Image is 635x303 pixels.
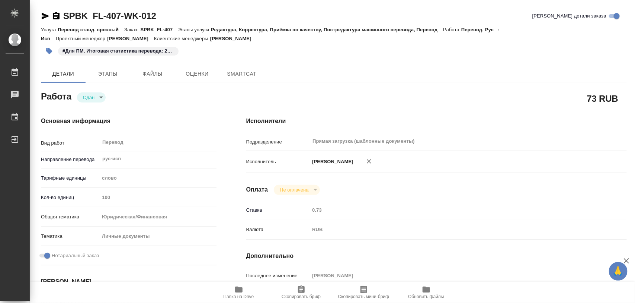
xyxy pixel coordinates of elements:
p: Вид работ [41,139,99,147]
button: Скопировать ссылку для ЯМессенджера [41,12,50,20]
button: Сдан [81,94,97,101]
p: Кол-во единиц [41,194,99,201]
p: [PERSON_NAME] [210,36,257,41]
span: Скопировать бриф [282,294,321,299]
h2: 73 RUB [587,92,618,105]
span: Детали [45,69,81,79]
p: Заказ: [124,27,140,32]
input: Пустое поле [99,192,216,203]
p: Редактура, Корректура, Приёмка по качеству, Постредактура машинного перевода, Перевод [211,27,443,32]
p: Валюта [246,226,310,233]
span: Нотариальный заказ [52,252,99,259]
p: Этапы услуги [178,27,211,32]
h4: Основная информация [41,117,217,126]
h2: Работа [41,89,71,102]
h4: Исполнители [246,117,627,126]
p: Направление перевода [41,156,99,163]
p: #Для ПМ. Итоговая статистика перевода: 200 слов. [62,47,174,55]
div: слово [99,172,216,184]
div: Сдан [77,92,106,102]
span: Файлы [135,69,170,79]
p: [PERSON_NAME] [310,158,353,165]
button: Удалить исполнителя [361,153,377,170]
button: Папка на Drive [208,282,270,303]
a: SPBK_FL-407-WK-012 [63,11,156,21]
span: Для ПМ. Итоговая статистика перевода: 200 слов. [57,47,179,54]
p: Последнее изменение [246,272,310,280]
p: [PERSON_NAME] [107,36,154,41]
input: Пустое поле [310,270,595,281]
p: SPBK_FL-407 [141,27,179,32]
button: Обновить файлы [395,282,458,303]
span: [PERSON_NAME] детали заказа [532,12,606,20]
div: Юридическая/Финансовая [99,211,216,223]
p: Проектный менеджер [56,36,107,41]
button: 🙏 [609,262,628,281]
span: Этапы [90,69,126,79]
p: Исполнитель [246,158,310,165]
button: Скопировать ссылку [52,12,61,20]
h4: Оплата [246,185,268,194]
p: Тематика [41,233,99,240]
span: Обновить файлы [408,294,444,299]
p: Клиентские менеджеры [154,36,210,41]
input: Пустое поле [310,205,595,215]
p: Общая тематика [41,213,99,221]
h4: [PERSON_NAME] [41,277,217,286]
button: Скопировать бриф [270,282,333,303]
span: Скопировать мини-бриф [338,294,389,299]
button: Добавить тэг [41,43,57,59]
p: Перевод станд. срочный [58,27,124,32]
h4: Дополнительно [246,252,627,261]
p: Подразделение [246,138,310,146]
div: Сдан [274,185,320,195]
span: 🙏 [612,263,625,279]
button: Скопировать мини-бриф [333,282,395,303]
p: Работа [443,27,461,32]
p: Тарифные единицы [41,174,99,182]
p: Ставка [246,206,310,214]
span: Оценки [179,69,215,79]
p: Услуга [41,27,58,32]
div: RUB [310,223,595,236]
button: Не оплачена [278,187,311,193]
span: Папка на Drive [224,294,254,299]
span: SmartCat [224,69,260,79]
div: Личные документы [99,230,216,243]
